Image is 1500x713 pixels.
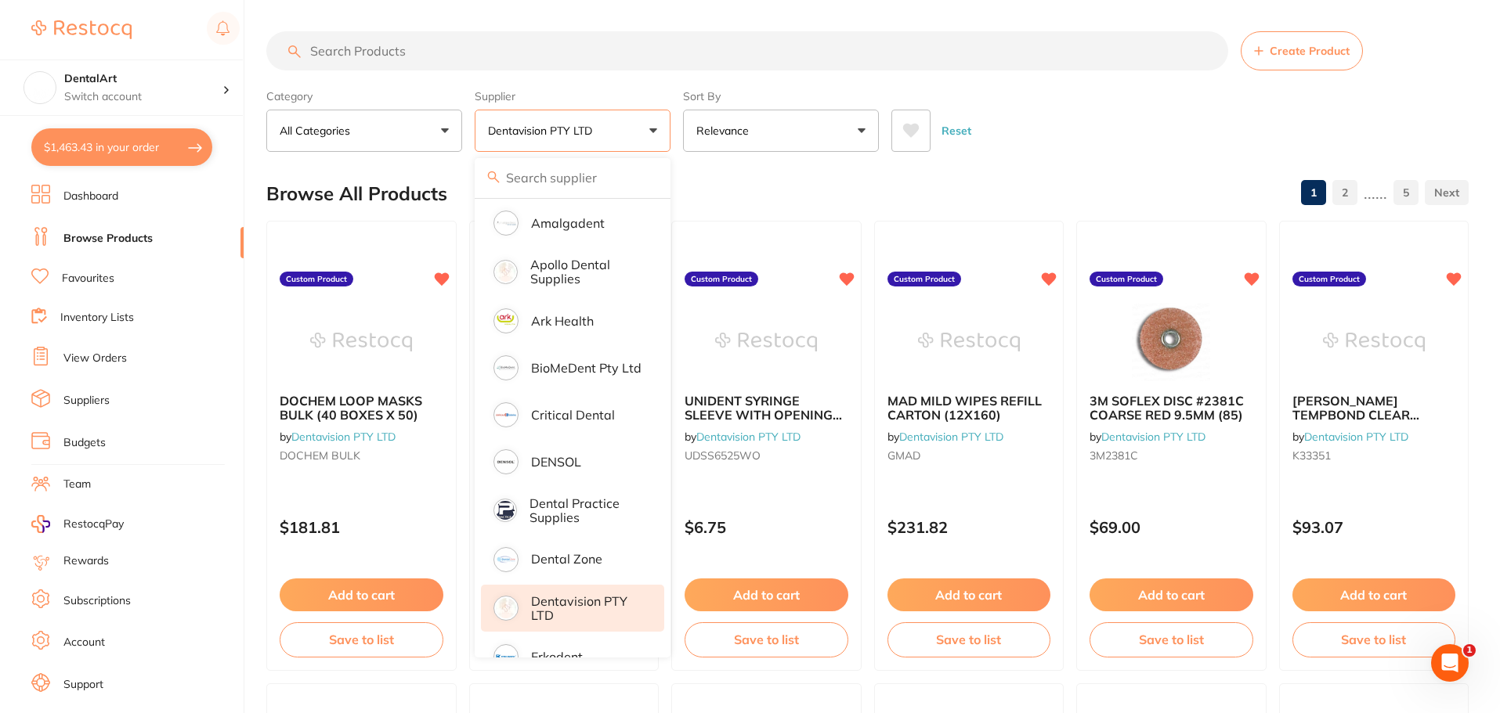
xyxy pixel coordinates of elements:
img: Critical Dental [496,405,516,425]
span: by [280,430,396,444]
label: Supplier [475,89,670,103]
button: Add to cart [685,578,848,611]
span: 3M SOFLEX DISC #2381C COARSE RED 9.5MM (85) [1090,393,1244,423]
img: Dentavision PTY LTD [496,598,516,618]
button: Add to cart [1292,578,1456,611]
b: MAD MILD WIPES REFILL CARTON (12X160) [887,394,1051,423]
a: Dentavision PTY LTD [291,430,396,444]
label: Custom Product [280,272,353,287]
span: 1 [1463,644,1476,657]
img: Dental Practice Supplies [496,501,515,520]
p: $69.00 [1090,518,1253,536]
a: 1 [1301,177,1326,208]
img: 3M SOFLEX DISC #2381C COARSE RED 9.5MM (85) [1120,303,1222,381]
p: Relevance [696,123,755,139]
a: Inventory Lists [60,310,134,326]
img: RestocqPay [31,515,50,533]
span: UDSS6525WO [685,448,761,463]
a: Browse Products [63,231,153,247]
a: Rewards [63,553,109,569]
img: Ark Health [496,311,516,331]
b: KERR TEMPBOND CLEAR AUTOMIX SYRINGE (1X 6G) [1292,394,1456,423]
a: 5 [1393,177,1419,208]
img: Restocq Logo [31,20,132,39]
span: UNIDENT SYRINGE SLEEVE WITH OPENING BIO-DEGRADABLE (500) [685,393,842,438]
a: Dentavision PTY LTD [696,430,801,444]
button: Save to list [280,622,443,657]
label: Sort By [683,89,879,103]
button: Save to list [1292,622,1456,657]
span: by [1292,430,1408,444]
p: All Categories [280,123,356,139]
label: Custom Product [685,272,758,287]
img: MAD MILD WIPES REFILL CARTON (12X160) [918,303,1020,381]
button: $1,463.43 in your order [31,128,212,166]
button: Add to cart [1090,578,1253,611]
a: Support [63,677,103,693]
p: Switch account [64,89,222,105]
h4: DentalArt [64,71,222,87]
b: UNIDENT SYRINGE SLEEVE WITH OPENING BIO-DEGRADABLE (500) [685,394,848,423]
img: DentalArt [24,72,56,103]
a: View Orders [63,351,127,366]
img: Amalgadent [496,213,516,233]
span: RestocqPay [63,517,124,532]
span: DOCHEM LOOP MASKS BULK (40 BOXES X 50) [280,393,422,423]
a: 2 [1332,177,1357,208]
p: Dental Zone [531,552,602,566]
label: Category [266,89,462,103]
button: Save to list [685,622,848,657]
input: Search Products [266,31,1228,70]
p: Critical Dental [531,408,615,422]
span: K33351 [1292,448,1331,463]
img: Erkodent [496,646,516,667]
h2: Browse All Products [266,183,447,205]
a: Suppliers [63,393,110,409]
img: DENSOL [496,452,516,472]
a: Budgets [63,435,106,451]
p: Dentavision PTY LTD [531,594,642,623]
p: $93.07 [1292,518,1456,536]
a: Dashboard [63,189,118,204]
button: Create Product [1241,31,1363,70]
p: Dentavision PTY LTD [488,123,598,139]
a: Dentavision PTY LTD [1101,430,1205,444]
span: by [887,430,1003,444]
p: ...... [1364,184,1387,202]
img: Apollo Dental Supplies [496,262,515,282]
span: 3M2381C [1090,448,1138,463]
span: by [1090,430,1205,444]
span: by [685,430,801,444]
p: $231.82 [887,518,1051,536]
label: Custom Product [1090,272,1163,287]
p: $6.75 [685,518,848,536]
img: KERR TEMPBOND CLEAR AUTOMIX SYRINGE (1X 6G) [1323,303,1425,381]
img: UNIDENT SYRINGE SLEEVE WITH OPENING BIO-DEGRADABLE (500) [715,303,817,381]
button: Add to cart [280,578,443,611]
img: DOCHEM LOOP MASKS BULK (40 BOXES X 50) [310,303,412,381]
input: Search supplier [475,158,670,197]
p: BioMeDent Pty Ltd [531,361,642,375]
p: Apollo Dental Supplies [530,257,642,286]
label: Custom Product [887,272,961,287]
p: Ark Health [531,314,594,328]
img: BioMeDent Pty Ltd [496,358,516,378]
span: Create Product [1270,45,1350,57]
p: DENSOL [531,455,581,469]
b: DOCHEM LOOP MASKS BULK (40 BOXES X 50) [280,394,443,423]
span: MAD MILD WIPES REFILL CARTON (12X160) [887,393,1042,423]
iframe: Intercom live chat [1431,644,1469,682]
a: Dentavision PTY LTD [899,430,1003,444]
p: Amalgadent [531,216,605,230]
p: $181.81 [280,518,443,536]
button: Reset [937,110,976,152]
button: Save to list [1090,622,1253,657]
span: [PERSON_NAME] TEMPBOND CLEAR AUTOMIX SYRINGE (1X 6G) [1292,393,1434,452]
button: Dentavision PTY LTD [475,110,670,152]
p: Erkodent [531,650,583,664]
span: GMAD [887,448,920,463]
a: Restocq Logo [31,12,132,48]
button: Add to cart [887,578,1051,611]
a: Team [63,477,91,492]
a: RestocqPay [31,515,124,533]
